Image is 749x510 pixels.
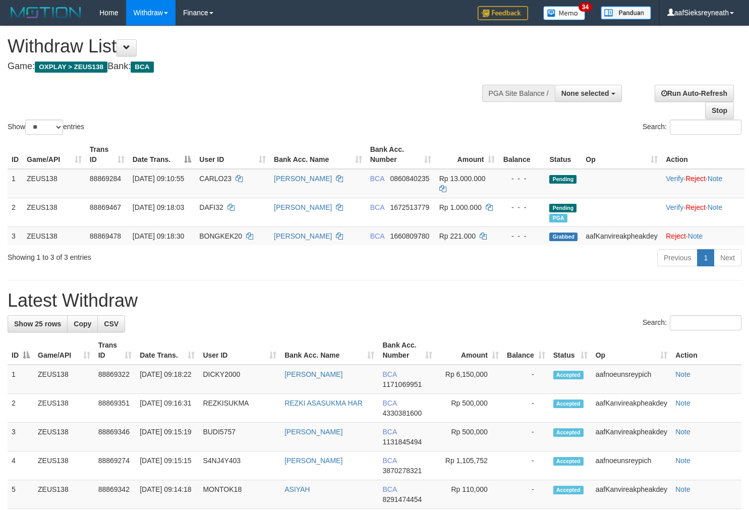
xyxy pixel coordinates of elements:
[549,214,567,222] span: Marked by aafnoeunsreypich
[503,423,549,451] td: -
[503,174,541,184] div: - - -
[714,249,741,266] a: Next
[23,140,86,169] th: Game/API: activate to sort column ascending
[382,438,422,446] span: Copy 1131845494 to clipboard
[549,175,577,184] span: Pending
[136,394,199,423] td: [DATE] 09:16:31
[34,394,94,423] td: ZEUS138
[94,365,136,394] td: 88869322
[662,140,744,169] th: Action
[90,175,121,183] span: 88869284
[133,232,184,240] span: [DATE] 09:18:30
[436,423,503,451] td: Rp 500,000
[8,248,305,262] div: Showing 1 to 3 of 3 entries
[643,315,741,330] label: Search:
[439,175,486,183] span: Rp 13.000.000
[553,371,584,379] span: Accepted
[592,480,671,509] td: aafKanvireakpheakdey
[553,428,584,437] span: Accepted
[671,336,741,365] th: Action
[436,480,503,509] td: Rp 110,000
[592,394,671,423] td: aafKanvireakpheakdey
[8,336,34,365] th: ID: activate to sort column descending
[8,291,741,311] h1: Latest Withdraw
[8,36,489,56] h1: Withdraw List
[675,485,690,493] a: Note
[8,423,34,451] td: 3
[284,428,342,436] a: [PERSON_NAME]
[503,336,549,365] th: Balance: activate to sort column ascending
[366,140,435,169] th: Bank Acc. Number: activate to sort column ascending
[390,203,429,211] span: Copy 1672513779 to clipboard
[503,394,549,423] td: -
[90,232,121,240] span: 88869478
[382,485,396,493] span: BCA
[136,423,199,451] td: [DATE] 09:15:19
[199,232,242,240] span: BONGKEK20
[274,203,332,211] a: [PERSON_NAME]
[199,175,232,183] span: CARLO23
[382,399,396,407] span: BCA
[657,249,698,266] a: Previous
[685,175,706,183] a: Reject
[503,365,549,394] td: -
[280,336,378,365] th: Bank Acc. Name: activate to sort column ascending
[705,102,734,119] a: Stop
[643,120,741,135] label: Search:
[503,451,549,480] td: -
[97,315,125,332] a: CSV
[274,175,332,183] a: [PERSON_NAME]
[561,89,609,97] span: None selected
[592,451,671,480] td: aafnoeunsreypich
[697,249,714,266] a: 1
[482,85,555,102] div: PGA Site Balance /
[94,336,136,365] th: Trans ID: activate to sort column ascending
[436,336,503,365] th: Amount: activate to sort column ascending
[675,399,690,407] a: Note
[503,231,541,241] div: - - -
[34,480,94,509] td: ZEUS138
[688,232,703,240] a: Note
[274,232,332,240] a: [PERSON_NAME]
[34,365,94,394] td: ZEUS138
[503,202,541,212] div: - - -
[390,175,429,183] span: Copy 0860840235 to clipboard
[199,203,223,211] span: DAFI32
[708,175,723,183] a: Note
[499,140,545,169] th: Balance
[592,423,671,451] td: aafKanvireakpheakdey
[390,232,429,240] span: Copy 1660809780 to clipboard
[136,336,199,365] th: Date Trans.: activate to sort column ascending
[685,203,706,211] a: Reject
[8,365,34,394] td: 1
[34,336,94,365] th: Game/API: activate to sort column ascending
[549,204,577,212] span: Pending
[129,140,196,169] th: Date Trans.: activate to sort column descending
[601,6,651,20] img: panduan.png
[136,451,199,480] td: [DATE] 09:15:15
[8,451,34,480] td: 4
[8,394,34,423] td: 2
[553,400,584,408] span: Accepted
[478,6,528,20] img: Feedback.jpg
[8,315,68,332] a: Show 25 rows
[662,198,744,226] td: · ·
[543,6,586,20] img: Button%20Memo.svg
[23,226,86,245] td: ZEUS138
[666,203,683,211] a: Verify
[592,336,671,365] th: Op: activate to sort column ascending
[270,140,366,169] th: Bank Acc. Name: activate to sort column ascending
[199,336,280,365] th: User ID: activate to sort column ascending
[94,423,136,451] td: 88869346
[199,423,280,451] td: BUDI5757
[94,394,136,423] td: 88869351
[94,480,136,509] td: 88869342
[555,85,622,102] button: None selected
[662,169,744,198] td: · ·
[655,85,734,102] a: Run Auto-Refresh
[199,451,280,480] td: S4NJ4Y403
[382,495,422,503] span: Copy 8291474454 to clipboard
[545,140,582,169] th: Status
[382,380,422,388] span: Copy 1171069951 to clipboard
[370,203,384,211] span: BCA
